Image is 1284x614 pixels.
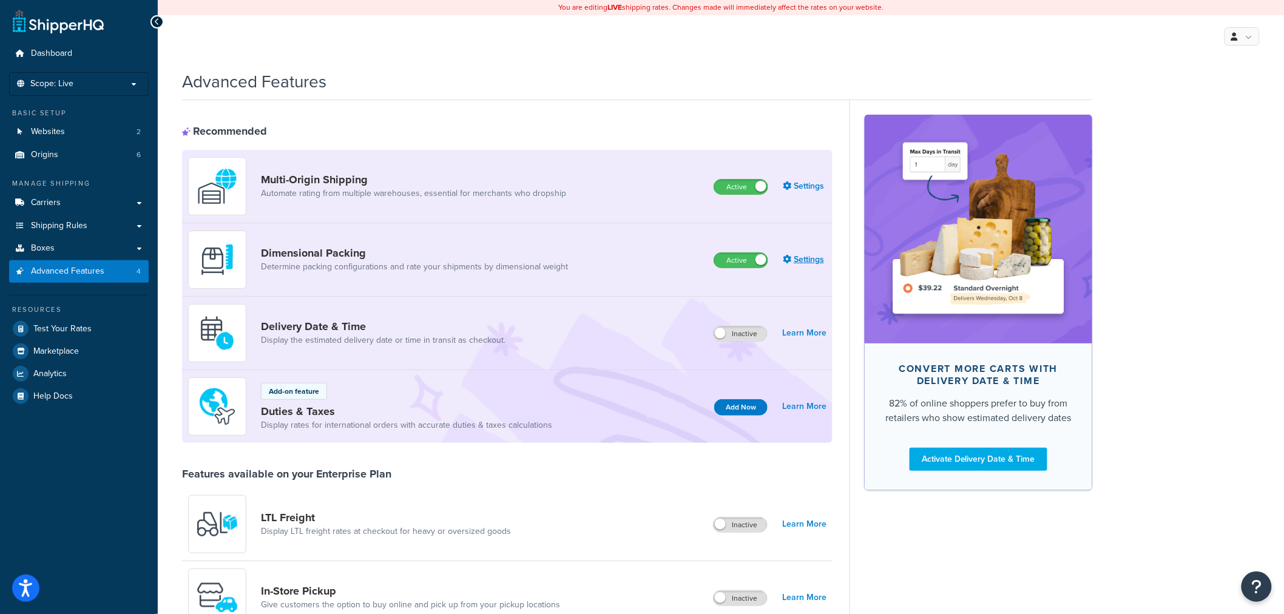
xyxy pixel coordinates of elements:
div: Basic Setup [9,108,149,118]
span: Boxes [31,243,55,254]
a: Display LTL freight rates at checkout for heavy or oversized goods [261,525,511,538]
span: Test Your Rates [33,324,92,334]
a: Activate Delivery Date & Time [910,448,1047,471]
span: Websites [31,127,65,137]
span: Scope: Live [30,79,73,89]
a: Origins6 [9,144,149,166]
a: Learn More [782,589,826,606]
b: LIVE [607,2,622,13]
a: Learn More [782,325,826,342]
a: Display the estimated delivery date or time in transit as checkout. [261,334,505,346]
p: Add-on feature [269,386,319,397]
a: LTL Freight [261,511,511,524]
span: Analytics [33,369,67,379]
a: Websites2 [9,121,149,143]
div: Recommended [182,124,267,138]
span: Marketplace [33,346,79,357]
span: Advanced Features [31,266,104,277]
a: Give customers the option to buy online and pick up from your pickup locations [261,599,560,611]
a: Shipping Rules [9,215,149,237]
img: WatD5o0RtDAAAAAElFTkSuQmCC [196,165,238,207]
div: Resources [9,305,149,315]
span: 6 [137,150,141,160]
a: Settings [783,251,826,268]
label: Inactive [714,518,767,532]
a: Dimensional Packing [261,246,568,260]
div: 82% of online shoppers prefer to buy from retailers who show estimated delivery dates [884,396,1073,425]
div: Convert more carts with delivery date & time [884,363,1073,387]
a: Multi-Origin Shipping [261,173,566,186]
span: Dashboard [31,49,72,59]
img: y79ZsPf0fXUFUhFXDzUgf+ktZg5F2+ohG75+v3d2s1D9TjoU8PiyCIluIjV41seZevKCRuEjTPPOKHJsQcmKCXGdfprl3L4q7... [196,503,238,545]
li: Websites [9,121,149,143]
img: feature-image-ddt-36eae7f7280da8017bfb280eaccd9c446f90b1fe08728e4019434db127062ab4.png [883,133,1074,325]
span: Carriers [31,198,61,208]
a: Learn More [782,516,826,533]
a: Determine packing configurations and rate your shipments by dimensional weight [261,261,568,273]
a: Boxes [9,237,149,260]
label: Inactive [714,591,767,606]
img: gfkeb5ejjkALwAAAABJRU5ErkJggg== [196,312,238,354]
a: Carriers [9,192,149,214]
a: Test Your Rates [9,318,149,340]
span: Origins [31,150,58,160]
button: Add Now [714,399,768,416]
span: 2 [137,127,141,137]
a: In-Store Pickup [261,584,560,598]
label: Inactive [714,326,767,341]
span: Shipping Rules [31,221,87,231]
h1: Advanced Features [182,70,326,93]
button: Open Resource Center [1242,572,1272,602]
a: Duties & Taxes [261,405,552,418]
img: DTVBYsAAAAAASUVORK5CYII= [196,238,238,281]
div: Features available on your Enterprise Plan [182,467,391,481]
label: Active [714,253,768,268]
span: 4 [137,266,141,277]
img: icon-duo-feat-landed-cost-7136b061.png [196,385,238,428]
div: Manage Shipping [9,178,149,189]
a: Display rates for international orders with accurate duties & taxes calculations [261,419,552,431]
li: Advanced Features [9,260,149,283]
a: Dashboard [9,42,149,65]
li: Origins [9,144,149,166]
span: Help Docs [33,391,73,402]
a: Automate rating from multiple warehouses, essential for merchants who dropship [261,187,566,200]
a: Advanced Features4 [9,260,149,283]
a: Learn More [782,398,826,415]
a: Settings [783,178,826,195]
a: Help Docs [9,385,149,407]
label: Active [714,180,768,194]
a: Marketplace [9,340,149,362]
a: Delivery Date & Time [261,320,505,333]
a: Analytics [9,363,149,385]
